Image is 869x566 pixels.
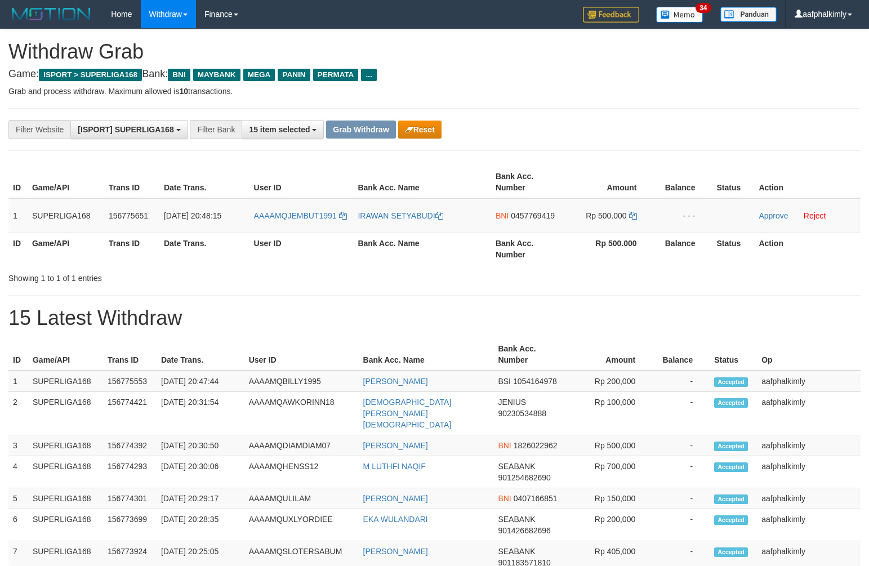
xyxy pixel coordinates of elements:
[498,515,535,524] span: SEABANK
[249,125,310,134] span: 15 item selected
[757,435,861,456] td: aafphalkimly
[326,121,395,139] button: Grab Withdraw
[190,120,242,139] div: Filter Bank
[583,7,639,23] img: Feedback.jpg
[498,494,511,503] span: BNI
[714,547,748,557] span: Accepted
[244,488,359,509] td: AAAAMQULILAM
[586,211,626,220] span: Rp 500.000
[652,456,710,488] td: -
[244,338,359,371] th: User ID
[566,371,652,392] td: Rp 200,000
[363,398,452,429] a: [DEMOGRAPHIC_DATA][PERSON_NAME][DEMOGRAPHIC_DATA]
[244,392,359,435] td: AAAAMQAWKORINN18
[254,211,337,220] span: AAAAMQJEMBUT1991
[565,166,654,198] th: Amount
[363,377,428,386] a: [PERSON_NAME]
[363,441,428,450] a: [PERSON_NAME]
[70,120,188,139] button: [ISPORT] SUPERLIGA168
[109,211,148,220] span: 156775651
[39,69,142,81] span: ISPORT > SUPERLIGA168
[565,233,654,265] th: Rp 500.000
[757,488,861,509] td: aafphalkimly
[511,211,555,220] span: Copy 0457769419 to clipboard
[8,69,861,80] h4: Game: Bank:
[28,338,103,371] th: Game/API
[157,456,244,488] td: [DATE] 20:30:06
[28,166,104,198] th: Game/API
[496,211,509,220] span: BNI
[244,456,359,488] td: AAAAMQHENSS12
[157,435,244,456] td: [DATE] 20:30:50
[8,268,354,284] div: Showing 1 to 1 of 1 entries
[8,338,28,371] th: ID
[103,338,157,371] th: Trans ID
[566,392,652,435] td: Rp 100,000
[28,509,103,541] td: SUPERLIGA168
[754,166,861,198] th: Action
[566,435,652,456] td: Rp 500,000
[804,211,826,220] a: Reject
[754,233,861,265] th: Action
[652,338,710,371] th: Balance
[103,456,157,488] td: 156774293
[103,392,157,435] td: 156774421
[159,166,249,198] th: Date Trans.
[566,456,652,488] td: Rp 700,000
[243,69,275,81] span: MEGA
[157,488,244,509] td: [DATE] 20:29:17
[244,371,359,392] td: AAAAMQBILLY1995
[8,435,28,456] td: 3
[359,338,494,371] th: Bank Acc. Name
[654,198,712,233] td: - - -
[363,515,428,524] a: EKA WULANDARI
[28,488,103,509] td: SUPERLIGA168
[8,371,28,392] td: 1
[8,392,28,435] td: 2
[164,211,221,220] span: [DATE] 20:48:15
[249,233,354,265] th: User ID
[363,494,428,503] a: [PERSON_NAME]
[757,509,861,541] td: aafphalkimly
[498,473,550,482] span: Copy 901254682690 to clipboard
[757,456,861,488] td: aafphalkimly
[8,233,28,265] th: ID
[714,442,748,451] span: Accepted
[159,233,249,265] th: Date Trans.
[714,398,748,408] span: Accepted
[8,488,28,509] td: 5
[78,125,173,134] span: [ISPORT] SUPERLIGA168
[157,338,244,371] th: Date Trans.
[104,233,159,265] th: Trans ID
[656,7,703,23] img: Button%20Memo.svg
[757,338,861,371] th: Op
[249,166,354,198] th: User ID
[103,488,157,509] td: 156774301
[654,166,712,198] th: Balance
[103,509,157,541] td: 156773699
[157,509,244,541] td: [DATE] 20:28:35
[313,69,359,81] span: PERMATA
[566,488,652,509] td: Rp 150,000
[8,6,94,23] img: MOTION_logo.png
[361,69,376,81] span: ...
[398,121,442,139] button: Reset
[498,441,511,450] span: BNI
[28,198,104,233] td: SUPERLIGA168
[714,494,748,504] span: Accepted
[157,392,244,435] td: [DATE] 20:31:54
[8,307,861,329] h1: 15 Latest Withdraw
[168,69,190,81] span: BNI
[353,233,491,265] th: Bank Acc. Name
[714,377,748,387] span: Accepted
[244,509,359,541] td: AAAAMQUXLYORDIEE
[710,338,757,371] th: Status
[652,488,710,509] td: -
[652,435,710,456] td: -
[157,371,244,392] td: [DATE] 20:47:44
[712,166,754,198] th: Status
[244,435,359,456] td: AAAAMQDIAMDIAM07
[8,509,28,541] td: 6
[8,166,28,198] th: ID
[278,69,310,81] span: PANIN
